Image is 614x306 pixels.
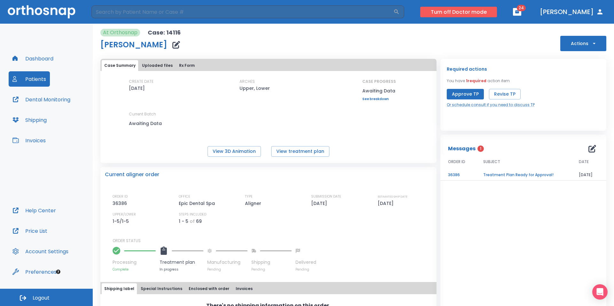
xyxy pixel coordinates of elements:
[447,65,487,73] p: Required actions
[245,200,264,207] p: Aligner
[233,283,255,294] button: Invoices
[113,259,156,266] p: Processing
[251,267,292,272] p: Pending
[476,169,571,181] td: Treatment Plan Ready for Approval!
[447,89,484,99] button: Approve TP
[245,194,253,200] p: TYPE
[186,283,232,294] button: Enclosed with order
[129,84,145,92] p: [DATE]
[477,145,484,152] span: 1
[9,133,50,148] button: Invoices
[440,169,476,181] td: 36386
[113,217,131,225] p: 1-5/1-5
[362,97,396,101] a: See breakdown
[179,200,217,207] p: Epic Dental Spa
[179,194,190,200] p: OFFICE
[489,89,521,99] button: Revise TP
[240,84,270,92] p: Upper, Lower
[207,259,248,266] p: Manufacturing
[466,78,486,83] span: 1 required
[208,146,261,157] button: View 3D Animation
[113,212,136,217] p: UPPER/LOWER
[9,203,60,218] button: Help Center
[9,92,74,107] button: Dental Monitoring
[102,60,435,71] div: tabs
[103,29,138,36] p: At Orthosnap
[179,217,188,225] p: 1 - 5
[271,146,329,157] button: View treatment plan
[483,159,500,165] span: SUBJECT
[55,269,61,275] div: Tooltip anchor
[91,5,393,18] input: Search by Patient Name or Case #
[378,200,396,207] p: [DATE]
[9,112,51,128] button: Shipping
[448,159,465,165] span: ORDER ID
[100,41,167,49] h1: [PERSON_NAME]
[311,194,341,200] p: SUBMISSION DATE
[177,60,197,71] button: Rx Form
[102,283,137,294] button: Shipping label
[517,5,526,11] span: 24
[148,29,181,36] p: Case: 14116
[102,60,138,71] button: Case Summary
[295,267,316,272] p: Pending
[9,264,60,279] button: Preferences
[196,217,202,225] p: 69
[9,51,57,66] button: Dashboard
[378,194,407,200] p: ESTIMATED SHIP DATE
[9,71,50,87] button: Patients
[295,259,316,266] p: Delivered
[537,6,606,18] button: [PERSON_NAME]
[9,223,51,239] button: Price List
[113,194,128,200] p: ORDER ID
[113,200,129,207] p: 36386
[251,259,292,266] p: Shipping
[179,212,206,217] p: STEPS INCLUDED
[207,267,248,272] p: Pending
[113,267,156,272] p: Complete
[311,200,329,207] p: [DATE]
[447,102,535,108] a: Or schedule consult if you need to discuss TP
[362,87,396,95] p: Awaiting Data
[240,79,255,84] p: ARCHES
[8,5,75,18] img: Orthosnap
[9,244,72,259] button: Account Settings
[592,284,608,300] div: Open Intercom Messenger
[160,267,203,272] p: In progress
[139,60,175,71] button: Uploaded files
[420,7,497,17] button: Turn off Doctor mode
[362,79,396,84] p: CASE PROGRESS
[579,159,589,165] span: DATE
[447,78,510,84] p: You have action item
[102,283,435,294] div: tabs
[448,145,476,153] p: Messages
[190,217,195,225] p: of
[560,36,606,51] button: Actions
[105,171,159,178] p: Current aligner order
[113,238,432,244] p: ORDER STATUS
[33,294,50,302] span: Logout
[129,79,153,84] p: CREATE DATE
[160,259,203,266] p: Treatment plan
[129,111,186,117] p: Current Batch
[129,120,186,127] p: Awaiting Data
[571,169,606,181] td: [DATE]
[138,283,185,294] button: Special Instructions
